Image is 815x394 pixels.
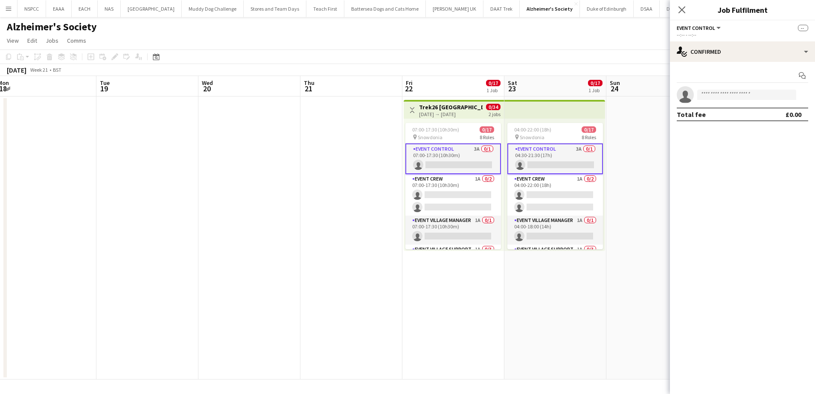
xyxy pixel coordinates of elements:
app-card-role: Event Crew1A0/207:00-17:30 (10h30m) [405,174,501,216]
button: Event Control [677,25,722,31]
a: Jobs [42,35,62,46]
span: 23 [506,84,517,93]
div: [DATE] → [DATE] [419,111,483,117]
div: £0.00 [786,110,801,119]
span: 8 Roles [582,134,596,140]
h3: Job Fulfilment [670,4,815,15]
span: 21 [303,84,314,93]
span: 0/17 [588,80,603,86]
app-job-card: 04:00-22:00 (18h)0/17 Snowdonia8 RolesEvent Control3A0/104:30-21:30 (17h) Event Crew1A0/204:00-22... [507,123,603,249]
span: 22 [405,84,413,93]
div: Total fee [677,110,706,119]
h3: Trek26 [GEOGRAPHIC_DATA] [419,103,483,111]
span: Fri [406,79,413,87]
span: Thu [304,79,314,87]
button: [GEOGRAPHIC_DATA] [121,0,182,17]
span: View [7,37,19,44]
app-card-role: Event Control3A0/104:30-21:30 (17h) [507,143,603,174]
span: Sat [508,79,517,87]
app-card-role: Event Village Support1A0/3 [405,245,501,298]
button: Battersea Dogs and Cats Home [344,0,426,17]
div: 1 Job [588,87,602,93]
span: 8 Roles [480,134,494,140]
button: NSPCC [17,0,46,17]
button: Alzheimer's Society [520,0,580,17]
div: [DATE] [7,66,26,74]
h1: Alzheimer's Society [7,20,97,33]
button: Teach First [306,0,344,17]
span: Sun [610,79,620,87]
div: Confirmed [670,41,815,62]
button: NAS [98,0,121,17]
span: 0/34 [486,104,501,110]
a: View [3,35,22,46]
span: 07:00-17:30 (10h30m) [412,126,459,133]
span: Snowdonia [418,134,442,140]
app-job-card: 07:00-17:30 (10h30m)0/17 Snowdonia8 RolesEvent Control3A0/107:00-17:30 (10h30m) Event Crew1A0/207... [405,123,501,249]
app-card-role: Event Village Manager1A0/104:00-18:00 (14h) [507,216,603,245]
div: 1 Job [486,87,500,93]
app-card-role: Event Village Manager1A0/107:00-17:30 (10h30m) [405,216,501,245]
span: 19 [99,84,110,93]
app-card-role: Event Control3A0/107:00-17:30 (10h30m) [405,143,501,174]
span: 0/17 [582,126,596,133]
span: Wed [202,79,213,87]
span: Snowdonia [520,134,544,140]
span: Week 21 [28,67,49,73]
span: 20 [201,84,213,93]
div: BST [53,67,61,73]
span: 0/17 [480,126,494,133]
button: EAAA [46,0,72,17]
button: DSAA OCR [660,0,696,17]
app-card-role: Event Crew1A0/204:00-22:00 (18h) [507,174,603,216]
span: -- [798,25,808,31]
span: 24 [608,84,620,93]
span: 0/17 [486,80,501,86]
button: Duke of Edinburgh [580,0,634,17]
span: Edit [27,37,37,44]
button: DAAT Trek [483,0,520,17]
a: Edit [24,35,41,46]
button: DSAA [634,0,660,17]
span: 04:00-22:00 (18h) [514,126,551,133]
button: EACH [72,0,98,17]
button: Muddy Dog Challenge [182,0,244,17]
app-card-role: Event Village Support1A0/3 [507,245,603,298]
span: Jobs [46,37,58,44]
a: Comms [64,35,90,46]
span: Event Control [677,25,715,31]
span: Comms [67,37,86,44]
div: --:-- - --:-- [677,32,808,38]
span: Tue [100,79,110,87]
button: Stores and Team Days [244,0,306,17]
div: 2 jobs [489,110,501,117]
button: [PERSON_NAME] UK [426,0,483,17]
